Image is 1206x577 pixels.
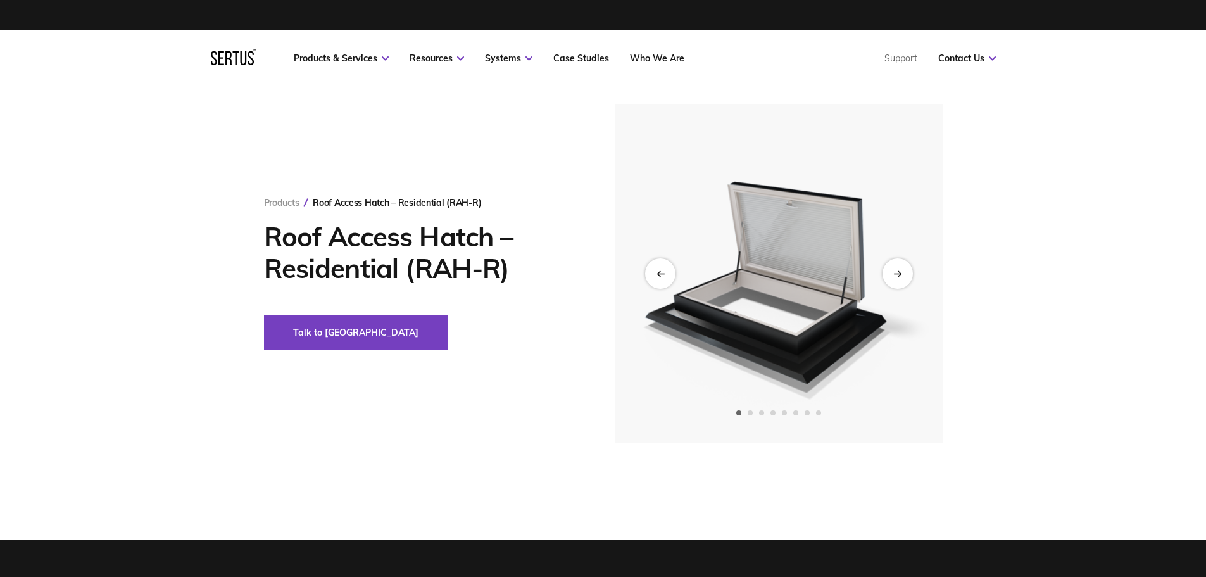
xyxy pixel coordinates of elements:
[264,221,577,284] h1: Roof Access Hatch – Residential (RAH-R)
[748,410,753,415] span: Go to slide 2
[816,410,821,415] span: Go to slide 8
[294,53,389,64] a: Products & Services
[883,258,913,289] div: Next slide
[793,410,798,415] span: Go to slide 6
[553,53,609,64] a: Case Studies
[645,258,675,289] div: Previous slide
[805,410,810,415] span: Go to slide 7
[264,315,448,350] button: Talk to [GEOGRAPHIC_DATA]
[782,410,787,415] span: Go to slide 5
[759,410,764,415] span: Go to slide 3
[264,197,299,208] a: Products
[485,53,532,64] a: Systems
[410,53,464,64] a: Resources
[630,53,684,64] a: Who We Are
[938,53,996,64] a: Contact Us
[770,410,776,415] span: Go to slide 4
[884,53,917,64] a: Support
